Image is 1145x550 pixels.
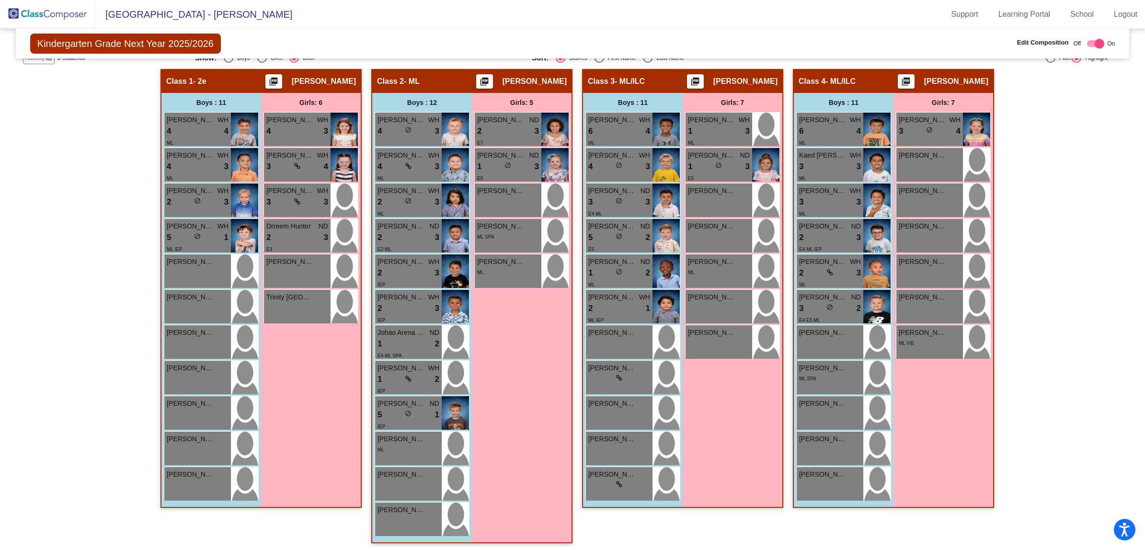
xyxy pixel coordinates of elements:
[899,150,947,160] span: [PERSON_NAME]
[899,221,947,231] span: [PERSON_NAME]
[688,257,736,267] span: [PERSON_NAME]
[529,150,539,160] span: ND
[378,221,425,231] span: [PERSON_NAME]
[588,470,636,480] span: [PERSON_NAME] [PERSON_NAME]
[435,231,439,244] span: 3
[799,302,803,315] span: 3
[435,373,439,386] span: 2
[639,115,650,125] span: WH
[378,186,425,196] span: [PERSON_NAME]
[799,231,803,244] span: 2
[850,186,861,196] span: WH
[268,77,279,90] mat-icon: picture_as_pdf
[799,77,825,86] span: Class 4
[167,221,215,231] span: [PERSON_NAME]
[324,160,328,173] span: 4
[799,257,847,267] span: [PERSON_NAME]
[850,115,861,125] span: WH
[378,447,384,452] span: ML
[167,292,215,302] span: [PERSON_NAME]
[266,160,271,173] span: 3
[688,140,695,146] span: ML
[616,162,622,169] span: do_not_disturb_alt
[857,231,861,244] span: 3
[899,341,914,346] span: ML VIE
[96,7,292,22] span: [GEOGRAPHIC_DATA] - [PERSON_NAME]
[266,247,272,252] span: E3
[194,233,201,240] span: do_not_disturb_alt
[166,77,193,86] span: Class 1
[378,424,385,429] span: IEP
[218,186,229,196] span: WH
[588,186,636,196] span: [PERSON_NAME]
[851,221,861,231] span: ND
[428,150,439,160] span: WH
[435,302,439,315] span: 3
[167,328,215,338] span: [PERSON_NAME]
[292,77,356,86] span: [PERSON_NAME]
[405,197,412,204] span: do_not_disturb_alt
[218,150,229,160] span: WH
[899,115,947,125] span: [PERSON_NAME]
[224,231,229,244] span: 1
[167,115,215,125] span: [PERSON_NAME]
[588,318,604,323] span: ML IEP
[405,410,412,417] span: do_not_disturb_alt
[857,267,861,279] span: 3
[715,162,722,169] span: do_not_disturb_alt
[799,247,822,252] span: E4 ML IEP
[479,77,490,90] mat-icon: picture_as_pdf
[266,292,314,302] span: Trinity [GEOGRAPHIC_DATA]
[688,160,692,173] span: 1
[924,77,988,86] span: [PERSON_NAME]
[167,231,171,244] span: 5
[588,150,636,160] span: [PERSON_NAME] [PERSON_NAME]
[794,93,893,112] div: Boys : 11
[950,115,961,125] span: WH
[799,125,803,137] span: 6
[588,140,595,146] span: ML
[799,470,847,480] span: [PERSON_NAME]
[1017,38,1069,47] span: Edit Composition
[477,221,525,231] span: [PERSON_NAME]
[799,292,847,302] span: [PERSON_NAME] [PERSON_NAME]
[435,196,439,208] span: 3
[588,221,636,231] span: [PERSON_NAME]
[639,150,650,160] span: WH
[224,125,229,137] span: 4
[535,125,539,137] span: 3
[588,247,594,252] span: E5
[688,270,695,275] span: ML
[857,196,861,208] span: 3
[799,376,816,381] span: ML SPA
[899,292,947,302] span: [PERSON_NAME]
[740,150,750,160] span: ND
[799,150,847,160] span: Kaed [PERSON_NAME]
[324,231,328,244] span: 3
[588,160,593,173] span: 4
[30,34,221,54] span: Kindergarten Grade Next Year 2025/2026
[739,115,750,125] span: WH
[477,125,481,137] span: 2
[378,470,425,480] span: [PERSON_NAME]
[167,363,215,373] span: [PERSON_NAME]
[799,196,803,208] span: 3
[167,150,215,160] span: [PERSON_NAME]
[646,196,650,208] span: 3
[588,196,593,208] span: 3
[378,318,385,323] span: IEP
[745,125,750,137] span: 3
[1063,7,1101,22] a: School
[378,302,382,315] span: 2
[167,176,173,181] span: ML
[851,292,861,302] span: ND
[405,126,412,133] span: do_not_disturb_alt
[266,231,271,244] span: 2
[1107,39,1115,48] span: On
[826,304,833,310] span: do_not_disturb_alt
[898,74,915,89] button: Print Students Details
[378,176,384,181] span: ML
[378,409,382,421] span: 5
[899,328,947,338] span: [PERSON_NAME]
[745,160,750,173] span: 3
